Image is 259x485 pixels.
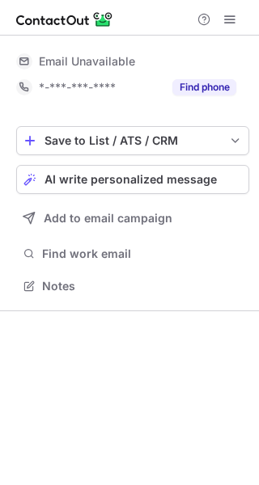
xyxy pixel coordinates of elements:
button: Add to email campaign [16,204,249,233]
span: AI write personalized message [45,173,217,186]
button: save-profile-one-click [16,126,249,155]
button: Notes [16,275,249,297]
span: Notes [42,279,243,293]
div: Save to List / ATS / CRM [45,134,221,147]
button: Find work email [16,242,249,265]
img: ContactOut v5.3.10 [16,10,113,29]
span: Email Unavailable [39,54,135,69]
span: Add to email campaign [44,212,172,225]
button: AI write personalized message [16,165,249,194]
span: Find work email [42,247,243,261]
button: Reveal Button [172,79,236,95]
